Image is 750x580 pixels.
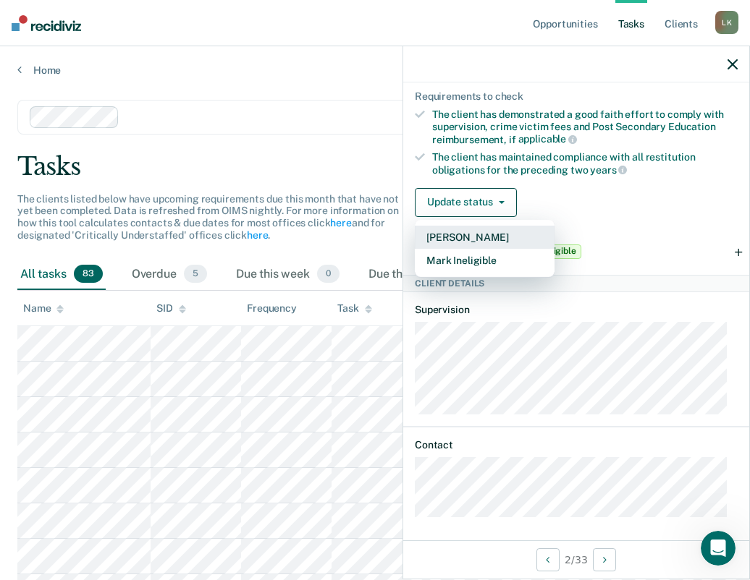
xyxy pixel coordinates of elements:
div: Tasks [17,152,733,182]
span: 5 [184,265,207,283]
div: 2 / 33 [403,540,749,579]
a: here [247,229,268,241]
span: 83 [74,265,103,283]
dt: Contact [415,439,738,451]
button: [PERSON_NAME] [415,226,555,249]
button: Next Client [593,548,616,571]
div: All tasks [17,259,106,291]
a: here [330,217,351,229]
div: Frequency [247,302,297,315]
dt: Supervision [415,304,738,316]
div: Due this week [233,259,342,291]
button: Update status [415,188,517,217]
div: Annual Report StatusEligible [403,229,749,275]
div: Name [23,302,64,315]
div: L K [715,11,738,34]
div: The client has demonstrated a good faith effort to comply with supervision, crime victim fees and... [432,108,738,145]
button: Mark Ineligible [415,249,555,272]
span: years [590,164,627,176]
div: SID [156,302,186,315]
div: Client Details [403,275,749,292]
span: 0 [317,265,340,283]
button: Previous Client [536,548,560,571]
div: Task [337,302,371,315]
img: Recidiviz [12,15,81,31]
div: Due this month [366,259,486,291]
div: Requirements to check [415,90,738,103]
span: The clients listed below have upcoming requirements due this month that have not yet been complet... [17,193,399,241]
div: Overdue [129,259,210,291]
a: Home [17,64,733,77]
div: The client has maintained compliance with all restitution obligations for the preceding two [432,151,738,176]
span: applicable [518,133,577,145]
iframe: Intercom live chat [701,531,736,566]
span: Eligible [540,244,581,259]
